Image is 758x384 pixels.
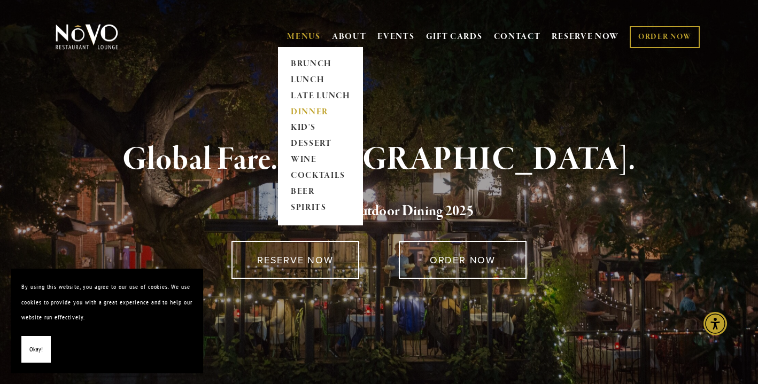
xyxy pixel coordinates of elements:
[287,88,354,104] a: LATE LUNCH
[53,23,120,50] img: Novo Restaurant &amp; Lounge
[21,279,192,325] p: By using this website, you agree to our use of cookies. We use cookies to provide you with a grea...
[426,27,483,47] a: GIFT CARDS
[287,184,354,200] a: BEER
[73,200,685,223] h2: 5
[377,32,414,42] a: EVENTS
[552,27,619,47] a: RESERVE NOW
[287,72,354,88] a: LUNCH
[494,27,541,47] a: CONTACT
[11,269,203,373] section: Cookie banner
[332,32,367,42] a: ABOUT
[703,312,727,335] div: Accessibility Menu
[284,202,467,222] a: Voted Best Outdoor Dining 202
[29,342,43,357] span: Okay!
[287,136,354,152] a: DESSERT
[287,120,354,136] a: KID'S
[399,241,527,279] a: ORDER NOW
[287,168,354,184] a: COCKTAILS
[287,104,354,120] a: DINNER
[630,26,700,48] a: ORDER NOW
[287,152,354,168] a: WINE
[287,200,354,216] a: SPIRITS
[21,336,51,363] button: Okay!
[231,241,359,279] a: RESERVE NOW
[287,32,321,42] a: MENUS
[122,139,635,180] strong: Global Fare. [GEOGRAPHIC_DATA].
[287,56,354,72] a: BRUNCH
